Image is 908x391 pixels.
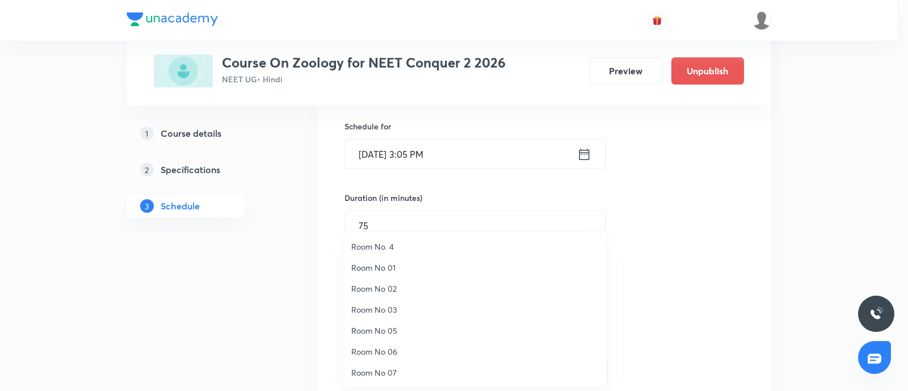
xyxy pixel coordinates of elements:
[351,283,600,295] span: Room No 02
[351,241,600,253] span: Room No. 4
[351,304,600,316] span: Room No 03
[351,346,600,358] span: Room No 06
[351,325,600,337] span: Room No 05
[351,367,600,379] span: Room No 07
[351,262,600,274] span: Room No 01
